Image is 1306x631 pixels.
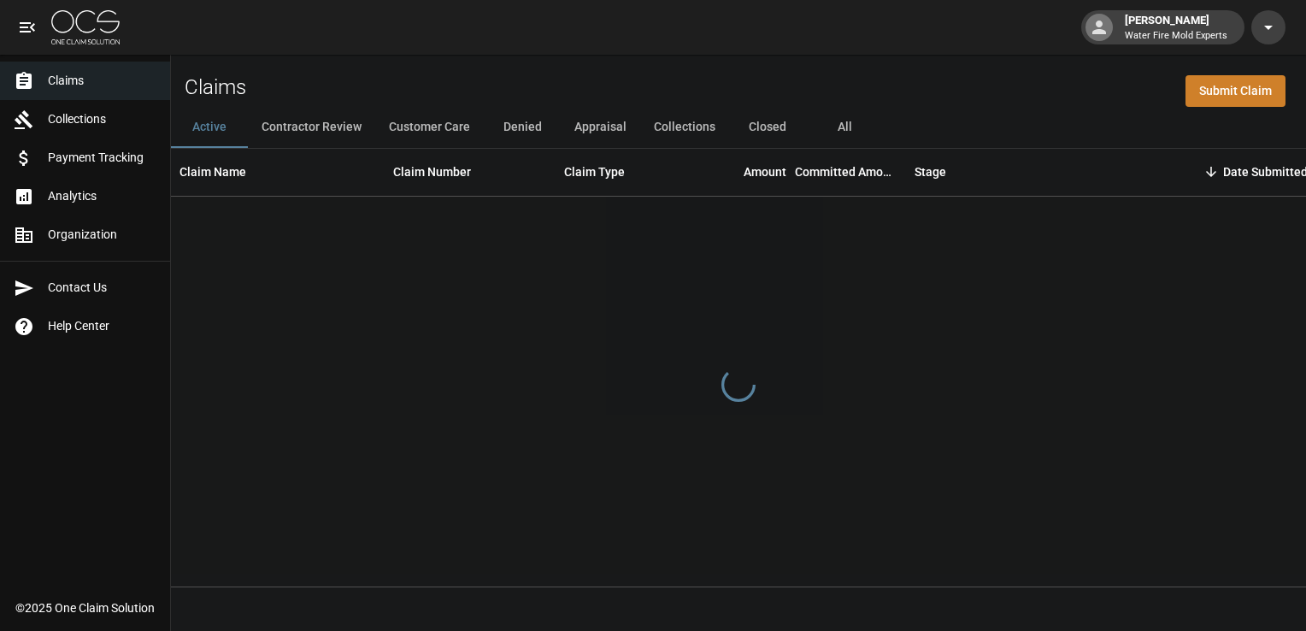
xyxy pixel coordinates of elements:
button: All [806,107,883,148]
button: Denied [484,107,561,148]
div: Claim Number [385,148,556,196]
button: Active [171,107,248,148]
div: Amount [744,148,786,196]
div: [PERSON_NAME] [1118,12,1234,43]
span: Help Center [48,317,156,335]
h2: Claims [185,75,246,100]
a: Submit Claim [1185,75,1285,107]
div: Claim Name [179,148,246,196]
span: Organization [48,226,156,244]
button: Sort [1199,160,1223,184]
span: Claims [48,72,156,90]
div: Amount [684,148,795,196]
span: Collections [48,110,156,128]
p: Water Fire Mold Experts [1125,29,1227,44]
img: ocs-logo-white-transparent.png [51,10,120,44]
div: Committed Amount [795,148,906,196]
div: © 2025 One Claim Solution [15,599,155,616]
button: Collections [640,107,729,148]
div: Committed Amount [795,148,897,196]
div: Claim Name [171,148,385,196]
span: Payment Tracking [48,149,156,167]
div: Claim Type [564,148,625,196]
div: Claim Type [556,148,684,196]
span: Analytics [48,187,156,205]
div: dynamic tabs [171,107,1306,148]
div: Claim Number [393,148,471,196]
button: Closed [729,107,806,148]
div: Stage [915,148,946,196]
button: open drawer [10,10,44,44]
button: Appraisal [561,107,640,148]
button: Contractor Review [248,107,375,148]
button: Customer Care [375,107,484,148]
div: Stage [906,148,1162,196]
span: Contact Us [48,279,156,297]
